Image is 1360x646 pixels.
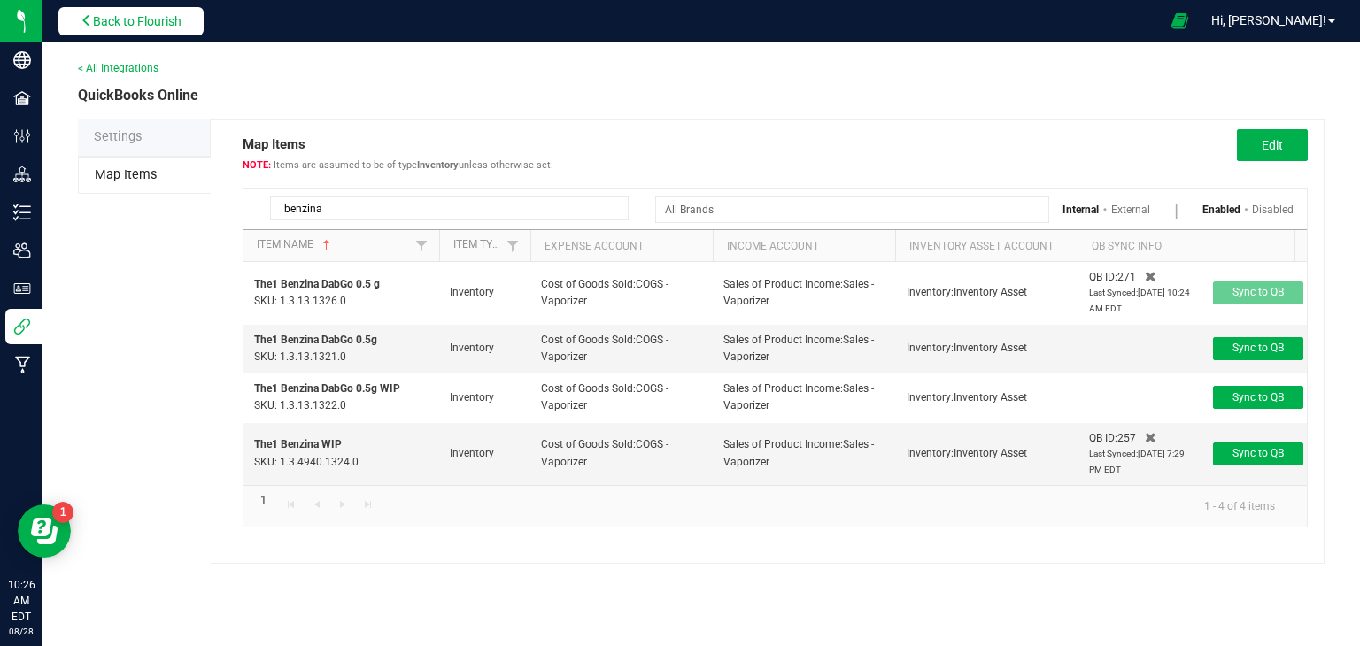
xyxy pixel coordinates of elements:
a: < All Integrations [78,62,158,74]
th: Inventory Asset Account [895,230,1078,262]
span: Cost of Goods Sold:COGS - Vaporizer [541,382,668,411]
span: The1 Benzina WIP [254,438,342,450]
span: Sales of Product Income:Sales - Vaporizer [723,438,874,467]
inline-svg: Users [13,242,31,259]
span: 271 [1117,269,1136,285]
p: 08/28 [8,625,35,638]
span: Back to Flourish [93,14,182,28]
span: The1 Benzina DabGo 0.5g WIP [254,382,400,395]
button: Sync to QB [1213,281,1303,304]
span: The1 Benzina DabGo 0.5g [254,334,377,346]
span: [DATE] 10:24 AM EDT [1089,288,1190,313]
a: Enabled [1202,204,1240,216]
span: Inventory [450,342,494,354]
p: SKU: 1.3.4940.1324.0 [254,454,429,471]
a: Item NameSortable [257,238,410,252]
button: Sync to QB [1213,337,1303,360]
strong: Inventory [417,159,459,171]
th: QB Sync Info [1078,230,1202,262]
span: Sales of Product Income:Sales - Vaporizer [723,382,874,411]
kendo-pager-info: 1 - 4 of 4 items [1190,493,1289,519]
th: Income Account [713,230,895,262]
p: 10:26 AM EDT [8,577,35,625]
input: Search by Item Name or SKU... [270,196,629,220]
inline-svg: Company [13,51,31,69]
p: SKU: 1.3.13.1326.0 [254,293,429,310]
span: Inventory:Inventory Asset [907,447,1027,459]
span: Last Synced: [1089,449,1138,458]
a: External [1111,204,1150,216]
span: Open Ecommerce Menu [1160,4,1200,38]
input: All Brands [656,197,1026,222]
button: Sync to QB [1213,442,1303,465]
iframe: Resource center unread badge [52,502,73,523]
button: Sync to QB [1213,386,1303,409]
inline-svg: Distribution [13,165,31,183]
span: 257 [1117,430,1136,446]
a: Filter [411,235,432,257]
span: Sales of Product Income:Sales - Vaporizer [723,334,874,363]
span: Sync to QB [1232,286,1284,298]
span: QB ID: [1089,269,1117,285]
th: Expense Account [530,230,713,262]
a: Page 1 [251,488,276,511]
span: Edit [1262,138,1283,152]
p: SKU: 1.3.13.1321.0 [254,349,429,365]
inline-svg: Inventory [13,204,31,221]
span: The1 Benzina DabGo 0.5 g [254,278,380,290]
span: Inventory:Inventory Asset [907,286,1027,298]
p: SKU: 1.3.13.1322.0 [254,397,429,414]
iframe: Resource center [18,504,71,558]
span: Settings [94,129,142,144]
inline-svg: Facilities [13,89,31,107]
inline-svg: User Roles [13,280,31,297]
span: Cost of Goods Sold:COGS - Vaporizer [541,334,668,363]
span: Inventory:Inventory Asset [907,342,1027,354]
span: Cost of Goods Sold:COGS - Vaporizer [541,278,668,307]
span: Hi, [PERSON_NAME]! [1211,13,1326,27]
span: Last Synced: [1089,288,1138,297]
span: QB ID: [1089,430,1117,446]
span: Sync to QB [1232,391,1284,404]
span: Sync to QB [1232,342,1284,354]
span: Cost of Goods Sold:COGS - Vaporizer [541,438,668,467]
button: Back to Flourish [58,7,204,35]
span: Inventory [450,447,494,459]
span: Map Items [243,129,553,171]
span: QuickBooks Online [78,85,198,106]
inline-svg: Configuration [13,127,31,145]
a: Disabled [1252,204,1294,216]
button: Edit [1237,129,1308,161]
a: Item TypeSortable [453,238,501,252]
span: Inventory [450,286,494,298]
span: Inventory [450,391,494,404]
span: Items are assumed to be of type unless otherwise set. [243,159,553,171]
a: Internal [1062,204,1099,216]
span: [DATE] 7:29 PM EDT [1089,449,1185,474]
span: Sync to QB [1232,447,1284,459]
span: Sortable [320,238,334,252]
inline-svg: Manufacturing [13,356,31,373]
span: Inventory:Inventory Asset [907,391,1027,404]
span: Sales of Product Income:Sales - Vaporizer [723,278,874,307]
a: Filter [502,235,523,257]
inline-svg: Integrations [13,318,31,335]
span: Map Items [95,167,157,182]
